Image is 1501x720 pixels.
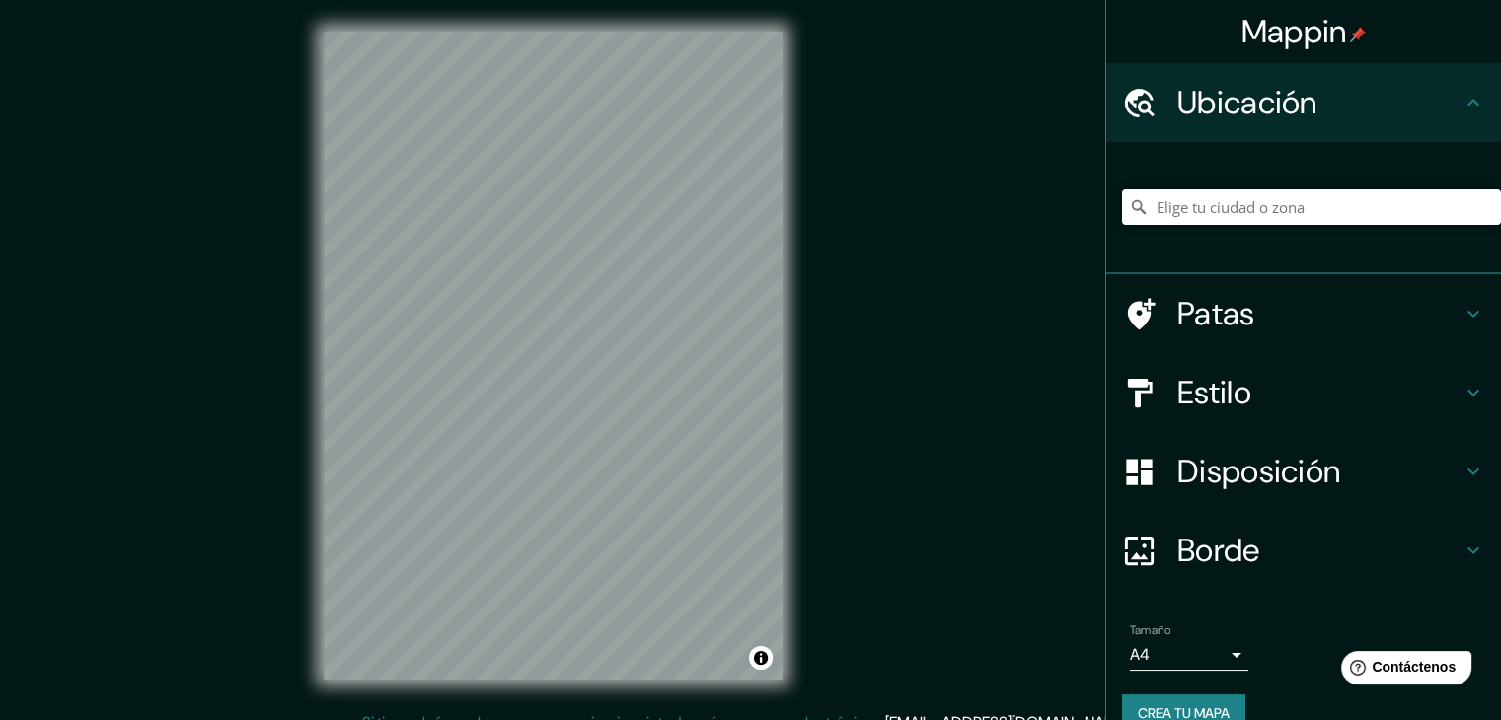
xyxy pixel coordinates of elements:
iframe: Lanzador de widgets de ayuda [1325,643,1479,698]
img: pin-icon.png [1350,27,1366,42]
input: Elige tu ciudad o zona [1122,189,1501,225]
font: Ubicación [1177,82,1317,123]
div: A4 [1130,639,1248,671]
font: Patas [1177,293,1255,334]
canvas: Mapa [324,32,783,680]
font: Estilo [1177,372,1251,413]
font: Tamaño [1130,622,1170,638]
font: Borde [1177,530,1260,571]
div: Patas [1106,274,1501,353]
font: A4 [1130,644,1150,665]
font: Mappin [1241,11,1347,52]
font: Disposición [1177,451,1340,492]
button: Activar o desactivar atribución [749,646,773,670]
div: Estilo [1106,353,1501,432]
div: Disposición [1106,432,1501,511]
div: Ubicación [1106,63,1501,142]
div: Borde [1106,511,1501,590]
